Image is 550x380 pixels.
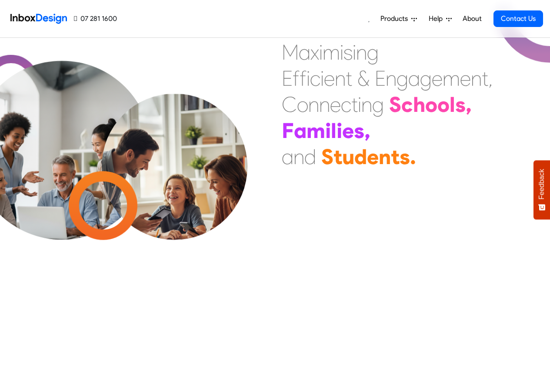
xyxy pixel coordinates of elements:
div: s [400,144,410,170]
span: Feedback [538,169,546,199]
div: m [307,118,325,144]
div: n [471,65,482,91]
div: o [437,91,450,118]
a: Contact Us [493,10,543,27]
div: m [323,39,340,65]
div: E [375,65,386,91]
div: c [401,91,413,118]
div: i [353,39,356,65]
div: M [282,39,299,65]
div: n [335,65,346,91]
div: e [432,65,443,91]
div: e [367,144,379,170]
a: 07 281 1600 [74,13,117,24]
div: h [413,91,425,118]
div: i [325,118,331,144]
div: f [293,65,300,91]
div: g [367,39,379,65]
div: t [346,65,352,91]
div: i [340,39,343,65]
div: . [410,144,416,170]
div: a [299,39,310,65]
a: Help [425,10,455,27]
div: F [282,118,294,144]
div: a [408,65,420,91]
div: n [308,91,319,118]
div: S [321,144,333,170]
div: t [391,144,400,170]
span: Help [429,13,446,24]
div: n [356,39,367,65]
div: , [466,91,472,118]
div: e [330,91,341,118]
div: s [343,39,353,65]
div: d [304,144,316,170]
div: l [450,91,455,118]
div: t [351,91,358,118]
div: n [386,65,397,91]
div: a [294,118,307,144]
div: o [297,91,308,118]
div: d [354,144,367,170]
div: s [455,91,466,118]
div: l [331,118,337,144]
div: x [310,39,319,65]
div: t [333,144,342,170]
div: , [488,65,493,91]
div: C [282,91,297,118]
a: About [460,10,484,27]
div: i [358,91,361,118]
div: n [379,144,391,170]
div: i [319,39,323,65]
div: c [341,91,351,118]
div: c [310,65,320,91]
div: g [372,91,384,118]
div: o [425,91,437,118]
div: g [397,65,408,91]
div: s [354,118,364,144]
a: Products [377,10,420,27]
div: n [293,144,304,170]
span: Products [380,13,411,24]
div: i [307,65,310,91]
button: Feedback - Show survey [533,160,550,219]
div: S [389,91,401,118]
div: n [319,91,330,118]
div: g [420,65,432,91]
div: Maximising Efficient & Engagement, Connecting Schools, Families, and Students. [282,39,493,170]
div: , [364,118,370,144]
div: i [320,65,324,91]
div: e [460,65,471,91]
img: parents_with_child.png [83,94,266,276]
div: u [342,144,354,170]
div: & [357,65,370,91]
div: t [482,65,488,91]
div: E [282,65,293,91]
div: m [443,65,460,91]
div: f [300,65,307,91]
div: n [361,91,372,118]
div: i [337,118,342,144]
div: e [324,65,335,91]
div: e [342,118,354,144]
div: a [282,144,293,170]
